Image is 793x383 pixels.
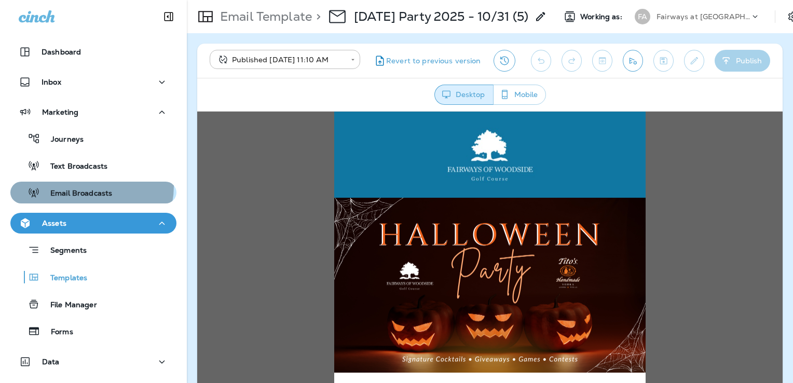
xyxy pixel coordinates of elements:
button: Dashboard [10,42,176,62]
button: Revert to previous version [368,50,485,72]
p: Segments [40,246,87,256]
button: Mobile [493,85,546,105]
p: Dashboard [42,48,81,56]
button: Segments [10,239,176,261]
button: Forms [10,320,176,342]
div: Halloween Party 2025 - 10/31 (5) [354,9,528,24]
p: > [312,9,321,24]
button: Data [10,351,176,372]
div: Published [DATE] 11:10 AM [217,54,344,65]
button: Send test email [623,50,643,72]
p: Journeys [40,135,84,145]
button: Desktop [434,85,494,105]
p: Data [42,358,60,366]
div: FA [635,9,650,24]
button: View Changelog [494,50,515,72]
p: Templates [40,273,87,283]
button: Inbox [10,72,176,92]
img: Fairways-of-Woodside--Logo-2_edited_16c287f7-a34d-48ae-a194-8be1f756575b.jpg [241,5,344,81]
span: Get ready for a spooktacular celebration at Fairways of [GEOGRAPHIC_DATA]! [168,273,418,299]
p: Forms [40,327,73,337]
p: Inbox [42,78,61,86]
span: Working as: [580,12,624,21]
button: Text Broadcasts [10,155,176,176]
p: Text Broadcasts [40,162,107,172]
button: Marketing [10,102,176,122]
button: Collapse Sidebar [154,6,183,27]
p: Email Template [216,9,312,24]
p: Email Broadcasts [40,189,112,199]
p: Marketing [42,108,78,116]
button: Assets [10,213,176,234]
p: Fairways at [GEOGRAPHIC_DATA] [657,12,750,21]
span: Revert to previous version [386,56,481,66]
button: Journeys [10,128,176,149]
button: Email Broadcasts [10,182,176,203]
p: Assets [42,219,66,227]
img: Fairways-of-Woodside-GC--Halloween-Party-2025---Blog.png [137,86,448,262]
p: [DATE] Party 2025 - 10/31 (5) [354,9,528,24]
button: File Manager [10,293,176,315]
p: File Manager [40,300,97,310]
button: Templates [10,266,176,288]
